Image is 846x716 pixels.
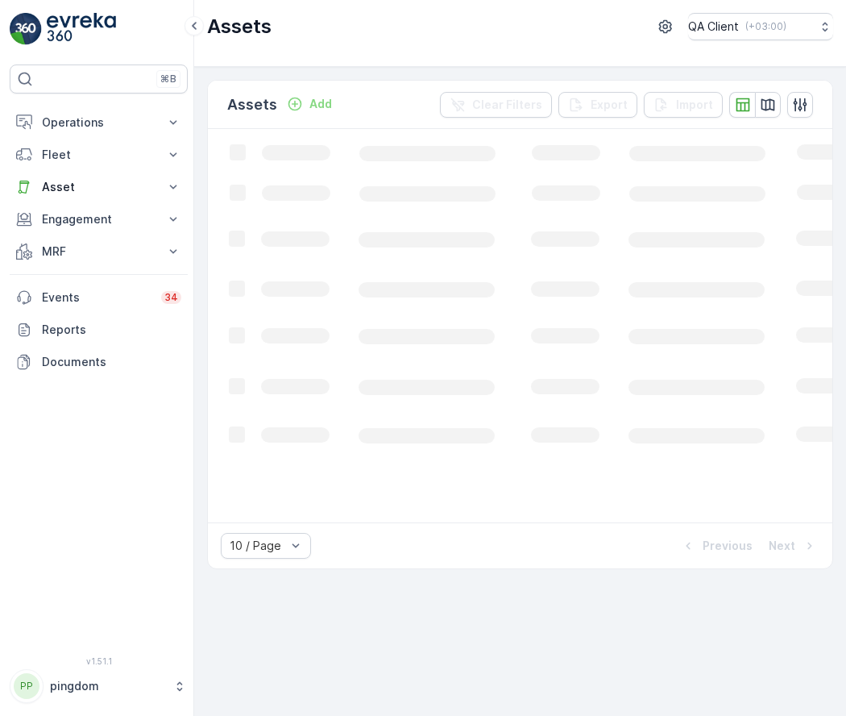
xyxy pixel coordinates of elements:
[42,179,156,195] p: Asset
[676,97,713,113] p: Import
[769,538,795,554] p: Next
[703,538,753,554] p: Previous
[50,678,165,694] p: pingdom
[10,139,188,171] button: Fleet
[10,281,188,314] a: Events34
[42,147,156,163] p: Fleet
[10,656,188,666] span: v 1.51.1
[688,19,739,35] p: QA Client
[42,244,156,260] p: MRF
[309,96,332,112] p: Add
[745,20,786,33] p: ( +03:00 )
[440,92,552,118] button: Clear Filters
[10,171,188,203] button: Asset
[10,203,188,235] button: Engagement
[42,354,181,370] p: Documents
[207,14,272,40] p: Assets
[10,669,188,703] button: PPpingdom
[767,536,819,556] button: Next
[42,289,151,306] p: Events
[164,291,178,304] p: 34
[678,536,754,556] button: Previous
[591,97,628,113] p: Export
[10,314,188,346] a: Reports
[558,92,637,118] button: Export
[227,94,277,116] p: Assets
[472,97,542,113] p: Clear Filters
[42,322,181,338] p: Reports
[160,73,176,85] p: ⌘B
[688,13,833,40] button: QA Client(+03:00)
[10,235,188,268] button: MRF
[47,13,116,45] img: logo_light-DOdMpM7g.png
[42,211,156,227] p: Engagement
[280,94,338,114] button: Add
[14,673,39,699] div: PP
[42,114,156,131] p: Operations
[10,13,42,45] img: logo
[10,106,188,139] button: Operations
[10,346,188,378] a: Documents
[644,92,723,118] button: Import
